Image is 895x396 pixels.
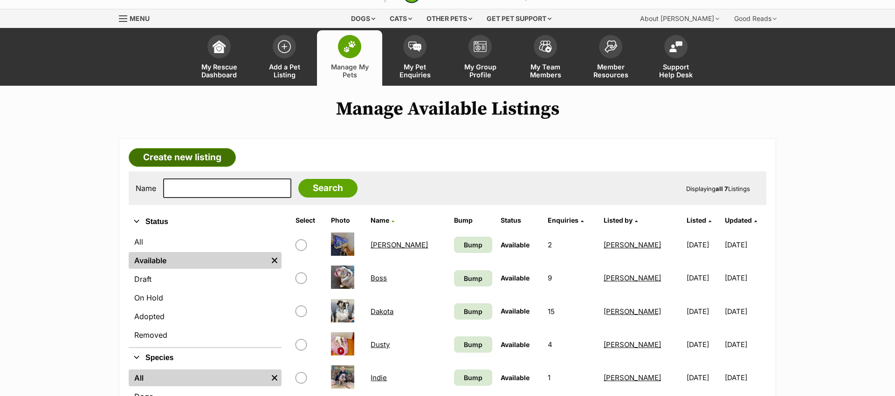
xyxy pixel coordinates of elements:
[129,252,268,269] a: Available
[383,9,419,28] div: Cats
[408,41,421,52] img: pet-enquiries-icon-7e3ad2cf08bfb03b45e93fb7055b45f3efa6380592205ae92323e6603595dc1f.svg
[501,274,530,282] span: Available
[129,369,268,386] a: All
[716,185,728,192] strong: all 7
[501,241,530,249] span: Available
[371,216,389,224] span: Name
[129,233,282,250] a: All
[604,40,617,53] img: member-resources-icon-8e73f808a243e03378d46382f2149f9095a855e16c252ad45f914b54edf8863c.svg
[725,216,752,224] span: Updated
[371,240,428,249] a: [PERSON_NAME]
[464,373,482,382] span: Bump
[420,9,479,28] div: Other pets
[669,41,682,52] img: help-desk-icon-fdf02630f3aa405de69fd3d07c3f3aa587a6932b1a1747fa1d2bba05be0121f9.svg
[278,40,291,53] img: add-pet-listing-icon-0afa8454b4691262ce3f59096e99ab1cd57d4a30225e0717b998d2c9b9846f56.svg
[136,184,156,192] label: Name
[604,216,638,224] a: Listed by
[539,41,552,53] img: team-members-icon-5396bd8760b3fe7c0b43da4ab00e1e3bb1a5d9ba89233759b79545d2d3fc5d0d.svg
[450,213,496,228] th: Bump
[382,30,447,86] a: My Pet Enquiries
[268,252,282,269] a: Remove filter
[725,229,765,261] td: [DATE]
[604,373,661,382] a: [PERSON_NAME]
[331,299,354,322] img: Dakota
[447,30,513,86] a: My Group Profile
[459,63,501,79] span: My Group Profile
[454,336,493,353] a: Bump
[548,216,584,224] a: Enquiries
[544,295,599,328] td: 15
[263,63,305,79] span: Add a Pet Listing
[464,273,482,283] span: Bump
[464,340,482,349] span: Bump
[524,63,566,79] span: My Team Members
[344,9,382,28] div: Dogs
[725,216,757,224] a: Updated
[501,341,530,348] span: Available
[683,295,723,328] td: [DATE]
[464,240,482,250] span: Bump
[544,328,599,361] td: 4
[604,216,633,224] span: Listed by
[371,373,387,382] a: Indie
[129,148,236,167] a: Create new listing
[394,63,436,79] span: My Pet Enquiries
[604,240,661,249] a: [PERSON_NAME]
[129,271,282,287] a: Draft
[655,63,697,79] span: Support Help Desk
[683,229,723,261] td: [DATE]
[683,328,723,361] td: [DATE]
[604,340,661,349] a: [PERSON_NAME]
[371,307,393,316] a: Dakota
[454,270,493,287] a: Bump
[544,362,599,394] td: 1
[129,216,282,228] button: Status
[687,216,711,224] a: Listed
[119,9,156,26] a: Menu
[198,63,240,79] span: My Rescue Dashboard
[129,232,282,347] div: Status
[643,30,709,86] a: Support Help Desk
[513,30,578,86] a: My Team Members
[683,262,723,294] td: [DATE]
[268,369,282,386] a: Remove filter
[129,327,282,343] a: Removed
[480,9,558,28] div: Get pet support
[186,30,252,86] a: My Rescue Dashboard
[454,369,493,386] a: Bump
[604,307,661,316] a: [PERSON_NAME]
[327,213,366,228] th: Photo
[544,262,599,294] td: 9
[343,41,356,53] img: manage-my-pets-icon-02211641906a0b7f246fdf0571729dbe1e7629f14944591b6c1af311fb30b64b.svg
[317,30,382,86] a: Manage My Pets
[590,63,632,79] span: Member Resources
[497,213,543,228] th: Status
[633,9,726,28] div: About [PERSON_NAME]
[464,307,482,316] span: Bump
[604,273,661,282] a: [PERSON_NAME]
[454,237,493,253] a: Bump
[501,307,530,315] span: Available
[454,303,493,320] a: Bump
[544,229,599,261] td: 2
[371,273,387,282] a: Boss
[728,9,783,28] div: Good Reads
[129,308,282,325] a: Adopted
[129,352,282,364] button: Species
[548,216,578,224] span: translation missing: en.admin.listings.index.attributes.enquiries
[213,40,226,53] img: dashboard-icon-eb2f2d2d3e046f16d808141f083e7271f6b2e854fb5c12c21221c1fb7104beca.svg
[725,362,765,394] td: [DATE]
[474,41,487,52] img: group-profile-icon-3fa3cf56718a62981997c0bc7e787c4b2cf8bcc04b72c1350f741eb67cf2f40e.svg
[331,365,354,389] img: Indie
[725,262,765,294] td: [DATE]
[686,185,750,192] span: Displaying Listings
[371,216,394,224] a: Name
[725,295,765,328] td: [DATE]
[371,340,390,349] a: Dusty
[292,213,326,228] th: Select
[130,14,150,22] span: Menu
[329,63,371,79] span: Manage My Pets
[578,30,643,86] a: Member Resources
[129,289,282,306] a: On Hold
[501,374,530,382] span: Available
